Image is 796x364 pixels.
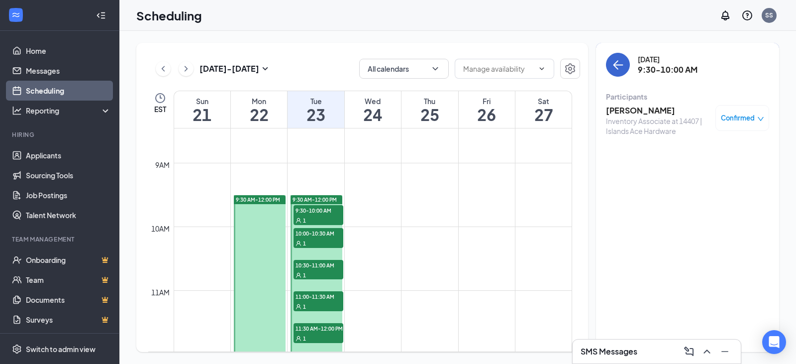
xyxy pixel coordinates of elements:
[294,228,343,238] span: 10:00-10:30 AM
[231,96,287,106] div: Mon
[765,11,773,19] div: SS
[515,106,572,123] h1: 27
[303,335,306,342] span: 1
[296,272,301,278] svg: User
[231,106,287,123] h1: 22
[26,106,111,116] div: Reporting
[296,218,301,224] svg: User
[606,92,769,102] div: Participants
[288,106,344,123] h1: 23
[721,113,755,123] span: Confirmed
[717,344,733,360] button: Minimize
[199,63,259,74] h3: [DATE] - [DATE]
[26,310,111,330] a: SurveysCrown
[459,91,515,128] a: September 26, 2025
[156,61,171,76] button: ChevronLeft
[11,10,21,20] svg: WorkstreamLogo
[296,241,301,246] svg: User
[26,344,96,354] div: Switch to admin view
[149,351,172,362] div: 12pm
[401,91,458,128] a: September 25, 2025
[149,287,172,298] div: 11am
[288,96,344,106] div: Tue
[741,9,753,21] svg: QuestionInfo
[303,303,306,310] span: 1
[154,104,166,114] span: EST
[701,346,713,358] svg: ChevronUp
[606,105,710,116] h3: [PERSON_NAME]
[26,250,111,270] a: OnboardingCrown
[26,290,111,310] a: DocumentsCrown
[231,91,287,128] a: September 22, 2025
[459,106,515,123] h1: 26
[236,196,280,203] span: 9:30 AM-12:00 PM
[401,96,458,106] div: Thu
[26,61,111,81] a: Messages
[359,59,449,79] button: All calendarsChevronDown
[612,59,624,71] svg: ArrowLeft
[515,91,572,128] a: September 27, 2025
[12,130,109,139] div: Hiring
[560,59,580,79] button: Settings
[26,81,111,101] a: Scheduling
[12,235,109,243] div: Team Management
[757,116,764,122] span: down
[136,7,202,24] h1: Scheduling
[26,41,111,61] a: Home
[719,9,731,21] svg: Notifications
[174,91,230,128] a: September 21, 2025
[294,260,343,270] span: 10:30-11:00 AM
[154,92,166,104] svg: Clock
[259,63,271,75] svg: SmallChevronDown
[638,54,697,64] div: [DATE]
[149,223,172,234] div: 10am
[303,217,306,224] span: 1
[26,165,111,185] a: Sourcing Tools
[345,96,401,106] div: Wed
[174,96,230,106] div: Sun
[606,116,710,136] div: Inventory Associate at 14407 | Islands Ace Hardware
[96,10,106,20] svg: Collapse
[463,63,534,74] input: Manage availability
[153,159,172,170] div: 9am
[681,344,697,360] button: ComposeMessage
[345,91,401,128] a: September 24, 2025
[294,291,343,301] span: 11:00-11:30 AM
[296,336,301,342] svg: User
[581,346,637,357] h3: SMS Messages
[564,63,576,75] svg: Settings
[401,106,458,123] h1: 25
[606,53,630,77] button: back-button
[459,96,515,106] div: Fri
[699,344,715,360] button: ChevronUp
[345,106,401,123] h1: 24
[303,240,306,247] span: 1
[293,196,337,203] span: 9:30 AM-12:00 PM
[158,63,168,75] svg: ChevronLeft
[288,91,344,128] a: September 23, 2025
[303,272,306,279] span: 1
[683,346,695,358] svg: ComposeMessage
[515,96,572,106] div: Sat
[762,330,786,354] div: Open Intercom Messenger
[12,344,22,354] svg: Settings
[181,63,191,75] svg: ChevronRight
[26,185,111,205] a: Job Postings
[179,61,194,76] button: ChevronRight
[294,323,343,333] span: 11:30 AM-12:00 PM
[638,64,697,75] h3: 9:30-10:00 AM
[296,304,301,310] svg: User
[174,106,230,123] h1: 21
[719,346,731,358] svg: Minimize
[538,65,546,73] svg: ChevronDown
[430,64,440,74] svg: ChevronDown
[26,270,111,290] a: TeamCrown
[294,205,343,215] span: 9:30-10:00 AM
[26,205,111,225] a: Talent Network
[26,145,111,165] a: Applicants
[12,106,22,116] svg: Analysis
